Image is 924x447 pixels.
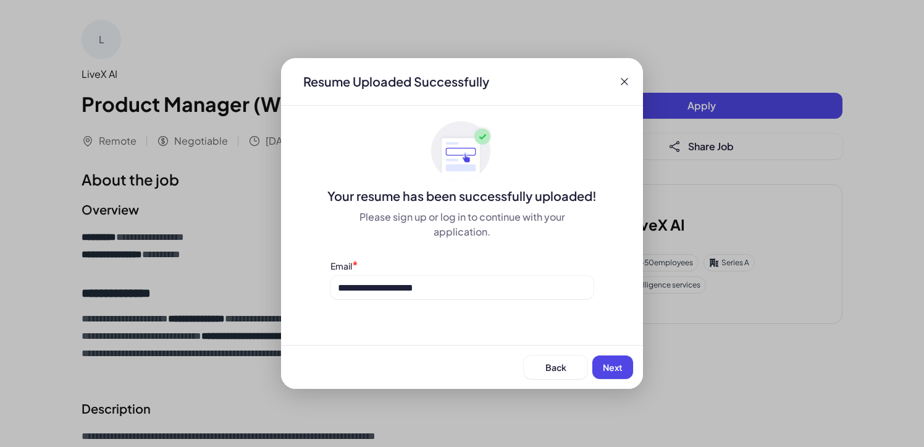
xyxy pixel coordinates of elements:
[330,210,594,239] div: Please sign up or log in to continue with your application.
[524,355,587,379] button: Back
[431,121,493,182] img: ApplyedMaskGroup3.svg
[603,362,623,373] span: Next
[545,362,566,373] span: Back
[330,260,352,271] label: Email
[293,73,499,90] div: Resume Uploaded Successfully
[281,187,643,205] div: Your resume has been successfully uploaded!
[592,355,633,379] button: Next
